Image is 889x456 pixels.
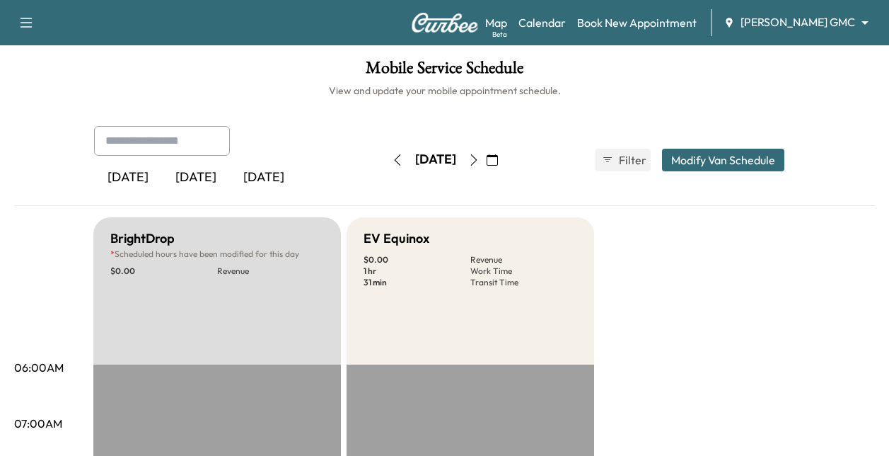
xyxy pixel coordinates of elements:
[415,151,456,169] div: [DATE]
[230,161,298,194] div: [DATE]
[595,149,651,171] button: Filter
[110,229,175,249] h5: BrightDrop
[364,229,429,249] h5: EV Equinox
[110,266,217,277] p: $ 0.00
[162,161,230,194] div: [DATE]
[110,249,324,260] p: Scheduled hours have been modified for this day
[411,13,479,33] img: Curbee Logo
[470,277,577,288] p: Transit Time
[577,14,697,31] a: Book New Appointment
[662,149,784,171] button: Modify Van Schedule
[14,359,64,376] p: 06:00AM
[485,14,507,31] a: MapBeta
[740,14,855,30] span: [PERSON_NAME] GMC
[14,59,875,84] h1: Mobile Service Schedule
[364,254,470,266] p: $ 0.00
[470,266,577,277] p: Work Time
[94,161,162,194] div: [DATE]
[470,254,577,266] p: Revenue
[364,277,470,288] p: 31 min
[518,14,566,31] a: Calendar
[619,152,644,169] span: Filter
[14,84,875,98] h6: View and update your mobile appointment schedule.
[14,415,62,432] p: 07:00AM
[217,266,324,277] p: Revenue
[364,266,470,277] p: 1 hr
[492,29,507,40] div: Beta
